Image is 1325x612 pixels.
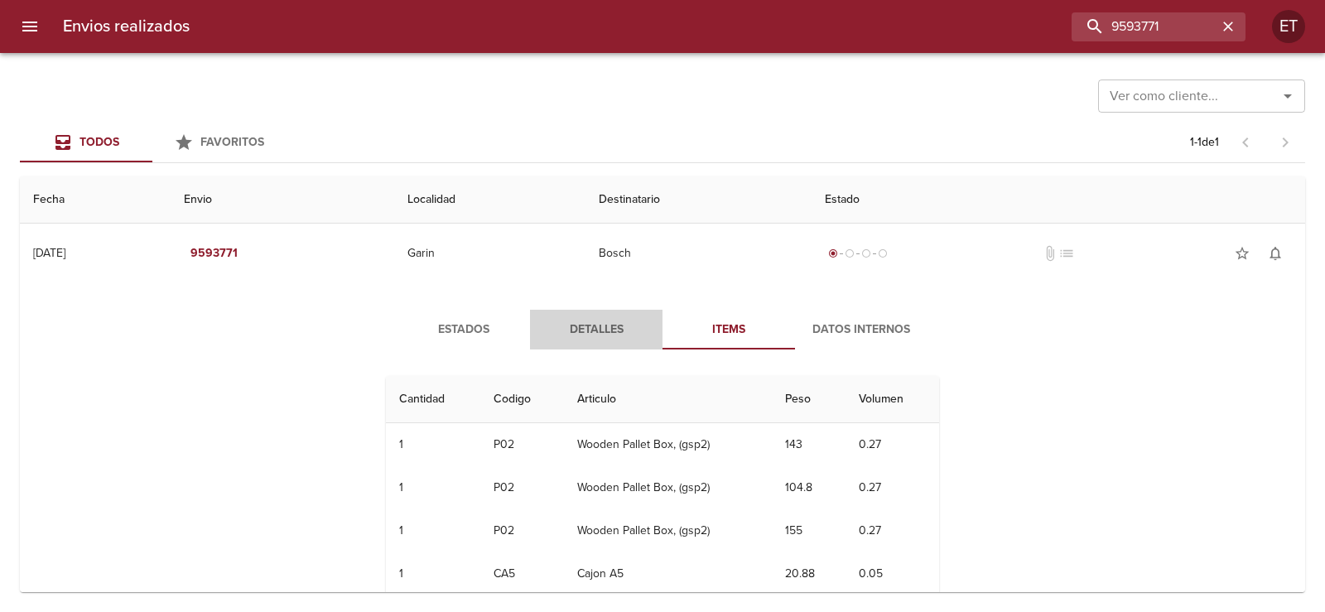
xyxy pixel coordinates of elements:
[1267,245,1284,262] span: notifications_none
[564,376,772,423] th: Articulo
[63,13,190,40] h6: Envios realizados
[20,123,285,162] div: Tabs Envios
[585,176,811,224] th: Destinatario
[1226,237,1259,270] button: Agregar a favoritos
[564,423,772,466] td: Wooden Pallet Box, (gsp2)
[386,552,480,595] td: 1
[1259,237,1292,270] button: Activar notificaciones
[386,466,480,509] td: 1
[171,176,394,224] th: Envio
[805,320,918,340] span: Datos Internos
[1276,84,1299,108] button: Abrir
[386,376,480,423] th: Cantidad
[480,466,564,509] td: P02
[1190,134,1219,151] p: 1 - 1 de 1
[190,243,238,264] em: 9593771
[480,376,564,423] th: Codigo
[1265,123,1305,162] span: Pagina siguiente
[564,509,772,552] td: Wooden Pallet Box, (gsp2)
[480,423,564,466] td: P02
[846,423,939,466] td: 0.27
[1072,12,1217,41] input: buscar
[1272,10,1305,43] div: Abrir información de usuario
[1058,245,1075,262] span: No tiene pedido asociado
[480,552,564,595] td: CA5
[79,135,119,149] span: Todos
[10,7,50,46] button: menu
[386,509,480,552] td: 1
[861,248,871,258] span: radio_button_unchecked
[585,224,811,283] td: Bosch
[33,246,65,260] div: [DATE]
[1226,133,1265,150] span: Pagina anterior
[828,248,838,258] span: radio_button_checked
[845,248,855,258] span: radio_button_unchecked
[772,466,846,509] td: 104.8
[397,310,927,349] div: Tabs detalle de guia
[878,248,888,258] span: radio_button_unchecked
[386,423,480,466] td: 1
[540,320,653,340] span: Detalles
[772,552,846,595] td: 20.88
[846,552,939,595] td: 0.05
[1042,245,1058,262] span: No tiene documentos adjuntos
[672,320,785,340] span: Items
[184,239,244,269] button: 9593771
[846,376,939,423] th: Volumen
[394,224,585,283] td: Garin
[812,176,1305,224] th: Estado
[20,176,171,224] th: Fecha
[407,320,520,340] span: Estados
[772,376,846,423] th: Peso
[1234,245,1250,262] span: star_border
[200,135,264,149] span: Favoritos
[846,509,939,552] td: 0.27
[772,509,846,552] td: 155
[564,552,772,595] td: Cajon A5
[825,245,891,262] div: Generado
[772,423,846,466] td: 143
[846,466,939,509] td: 0.27
[1272,10,1305,43] div: ET
[480,509,564,552] td: P02
[564,466,772,509] td: Wooden Pallet Box, (gsp2)
[394,176,585,224] th: Localidad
